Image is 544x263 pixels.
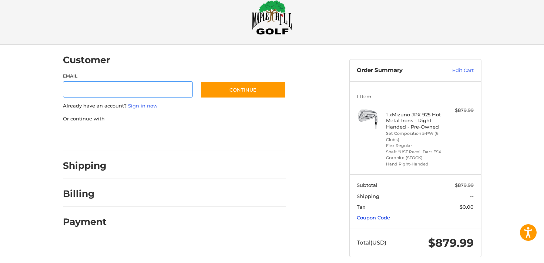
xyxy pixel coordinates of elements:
h2: Payment [63,216,107,228]
h2: Shipping [63,160,107,171]
li: Shaft *UST Recoil Dart ESX Graphite (STOCK) [386,149,443,161]
div: $879.99 [444,107,474,114]
span: $0.00 [460,204,474,210]
span: $879.99 [428,236,474,250]
h4: 1 x Mizuno JPX 925 Hot Metal Irons - Right Handed - Pre-Owned [386,112,443,130]
span: $879.99 [455,182,474,188]
h3: 1 Item [357,93,474,99]
span: Tax [357,204,365,210]
a: Edit Cart [436,67,474,74]
a: Coupon Code [357,215,390,221]
span: Subtotal [357,182,377,188]
h3: Order Summary [357,67,436,74]
li: Flex Regular [386,143,443,149]
span: Shipping [357,193,379,199]
iframe: PayPal-paypal [60,130,116,143]
p: Or continue with [63,115,286,123]
p: Already have an account? [63,102,286,110]
a: Sign in now [128,103,158,109]
span: -- [470,193,474,199]
button: Continue [200,81,286,98]
li: Set Composition 5-PW (6 Clubs) [386,130,443,143]
span: Total (USD) [357,239,386,246]
li: Hand Right-Handed [386,161,443,167]
label: Email [63,73,193,79]
h2: Customer [63,54,110,66]
h2: Billing [63,188,106,199]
